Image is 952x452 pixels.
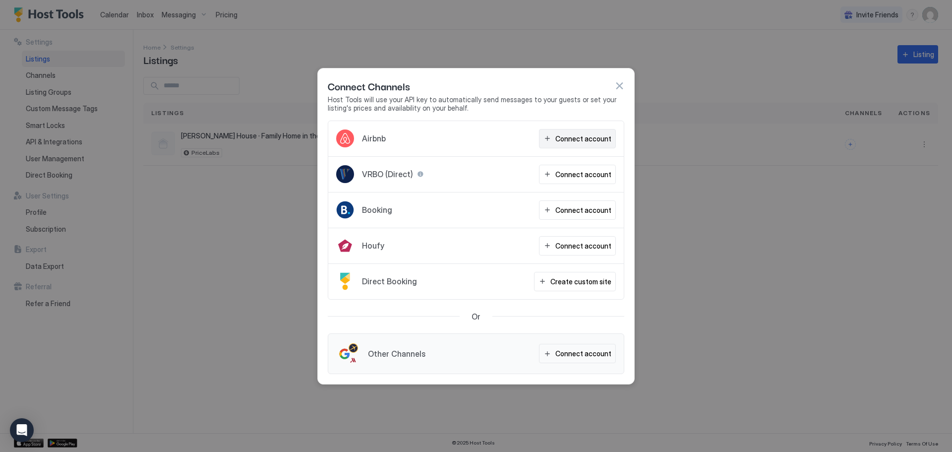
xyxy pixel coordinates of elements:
button: Create custom site [534,272,616,291]
div: Connect account [555,348,611,359]
button: Connect account [539,165,616,184]
div: Connect account [555,241,611,251]
span: Direct Booking [362,276,417,286]
button: Connect account [539,129,616,148]
span: Booking [362,205,392,215]
div: Open Intercom Messenger [10,418,34,442]
span: Or [472,312,480,322]
span: Connect Channels [328,78,410,93]
span: Houfy [362,241,384,251]
div: Connect account [555,205,611,215]
button: Connect account [539,344,616,363]
button: Connect account [539,200,616,220]
span: Host Tools will use your API key to automatically send messages to your guests or set your listin... [328,95,624,113]
div: Connect account [555,133,611,144]
span: Airbnb [362,133,386,143]
span: VRBO (Direct) [362,169,413,179]
div: Create custom site [550,276,611,287]
button: Connect account [539,236,616,256]
div: Connect account [555,169,611,180]
span: Other Channels [368,349,425,359]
